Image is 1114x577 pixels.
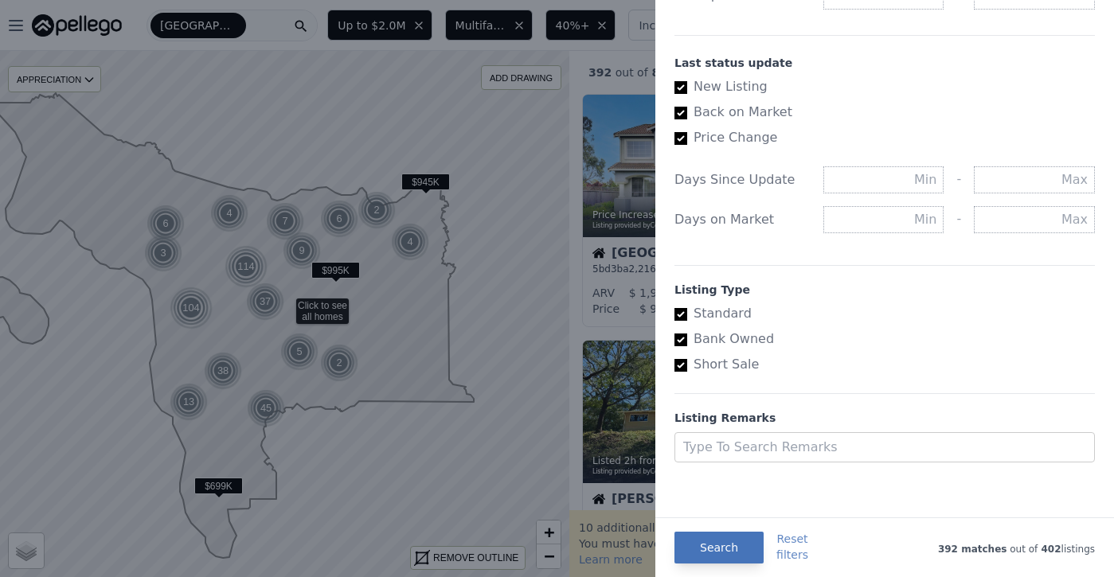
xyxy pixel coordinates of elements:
[808,540,1095,556] div: out of listings
[674,210,811,229] div: Days on Market
[674,282,1095,298] div: Listing Type
[674,532,764,563] button: Search
[674,304,1082,323] label: Standard
[674,107,687,119] input: Back on Market
[938,544,1007,555] span: 392 matches
[956,206,961,233] div: -
[776,531,808,563] button: Resetfilters
[674,103,1082,122] label: Back on Market
[674,170,811,189] div: Days Since Update
[956,166,961,193] div: -
[1038,544,1061,555] span: 402
[674,77,1082,96] label: New Listing
[674,410,1095,426] div: Listing Remarks
[674,355,1082,374] label: Short Sale
[674,55,1095,71] div: Last status update
[674,333,687,346] input: Bank Owned
[674,308,687,321] input: Standard
[674,132,687,145] input: Price Change
[823,166,944,193] input: Min
[674,329,1082,349] label: Bank Owned
[974,166,1095,193] input: Max
[674,81,687,94] input: New Listing
[974,206,1095,233] input: Max
[674,128,1082,147] label: Price Change
[823,206,944,233] input: Min
[674,359,687,372] input: Short Sale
